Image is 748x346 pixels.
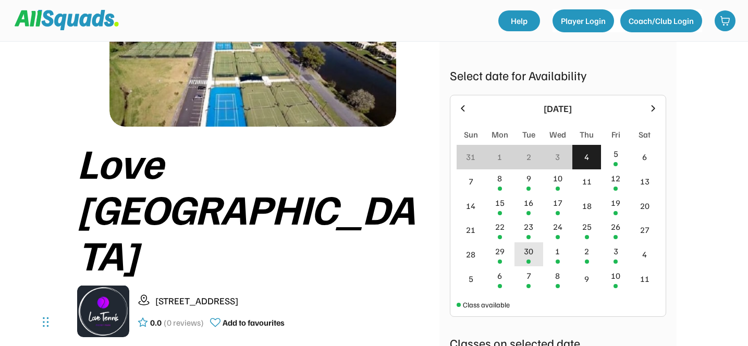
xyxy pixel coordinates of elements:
[640,200,649,212] div: 20
[497,172,502,184] div: 8
[495,245,505,257] div: 29
[640,224,649,236] div: 27
[720,16,730,26] img: shopping-cart-01%20%281%29.svg
[524,196,533,209] div: 16
[614,147,618,160] div: 5
[466,248,475,261] div: 28
[469,273,473,285] div: 5
[611,269,620,282] div: 10
[164,316,204,329] div: (0 reviews)
[640,273,649,285] div: 11
[495,196,505,209] div: 15
[611,220,620,233] div: 26
[526,172,531,184] div: 9
[555,269,560,282] div: 8
[553,9,614,32] button: Player Login
[555,245,560,257] div: 1
[497,151,502,163] div: 1
[526,269,531,282] div: 7
[524,245,533,257] div: 30
[549,128,566,141] div: Wed
[522,128,535,141] div: Tue
[469,175,473,188] div: 7
[639,128,651,141] div: Sat
[584,151,589,163] div: 4
[15,10,119,30] img: Squad%20Logo.svg
[611,128,620,141] div: Fri
[495,220,505,233] div: 22
[611,172,620,184] div: 12
[553,220,562,233] div: 24
[155,294,429,308] div: [STREET_ADDRESS]
[642,248,647,261] div: 4
[582,200,592,212] div: 18
[498,10,540,31] a: Help
[582,220,592,233] div: 25
[614,245,618,257] div: 3
[580,128,594,141] div: Thu
[492,128,508,141] div: Mon
[582,175,592,188] div: 11
[450,66,666,84] div: Select date for Availability
[584,245,589,257] div: 2
[526,151,531,163] div: 2
[466,200,475,212] div: 14
[584,273,589,285] div: 9
[463,299,510,310] div: Class available
[150,316,162,329] div: 0.0
[555,151,560,163] div: 3
[524,220,533,233] div: 23
[642,151,647,163] div: 6
[474,102,642,116] div: [DATE]
[77,285,129,337] img: LTPP_Logo_REV.jpeg
[466,224,475,236] div: 21
[464,128,478,141] div: Sun
[223,316,285,329] div: Add to favourites
[553,172,562,184] div: 10
[553,196,562,209] div: 17
[466,151,475,163] div: 31
[77,139,429,277] div: Love [GEOGRAPHIC_DATA]
[620,9,702,32] button: Coach/Club Login
[640,175,649,188] div: 13
[611,196,620,209] div: 19
[497,269,502,282] div: 6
